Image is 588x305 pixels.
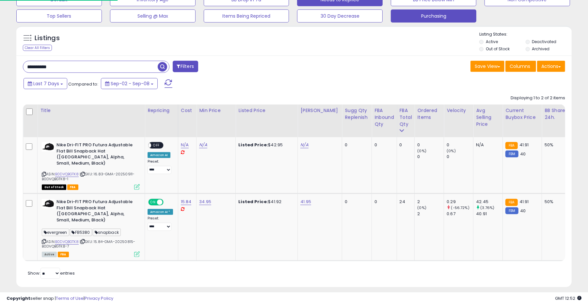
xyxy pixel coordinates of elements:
div: 0 [400,142,410,148]
div: FBA Total Qty [400,107,412,128]
div: 0.67 [447,211,473,217]
img: 41DlwrszLwL._SL40_.jpg [42,142,55,152]
div: FBA inbound Qty [374,107,394,128]
span: Last 7 Days [33,80,59,87]
a: N/A [300,142,308,148]
small: FBM [505,207,518,214]
div: Avg Selling Price [476,107,500,128]
span: FB5380 [70,229,92,236]
div: Repricing [148,107,175,114]
span: Columns [510,63,530,70]
button: Filters [173,61,198,72]
small: (3.76%) [481,205,495,210]
label: Out of Stock [486,46,510,52]
div: 0 [447,142,473,148]
span: 40 [520,208,526,214]
div: $41.92 [238,199,293,205]
a: 41.95 [300,199,311,205]
div: Current Buybox Price [505,107,539,121]
div: ASIN: [42,199,140,256]
span: OFF [163,200,173,205]
div: Preset: [148,216,173,231]
div: 0 [374,142,392,148]
span: All listings that are currently out of stock and unavailable for purchase on Amazon [42,185,66,190]
b: Listed Price: [238,142,268,148]
div: Clear All Filters [23,45,52,51]
b: Nike Dri-FIT PRO Futura Adjustable Flat Bill Snapback Hat ([GEOGRAPHIC_DATA], Alpha, Small, Mediu... [56,142,136,168]
span: | SKU: 16.83-GMA-20250911-B0DVQBGTK8-1 [42,171,135,181]
div: Amazon AI * [148,209,173,215]
label: Active [486,39,498,44]
button: Columns [505,61,536,72]
div: 50% [545,199,566,205]
span: FBA [58,252,69,257]
a: 34.95 [199,199,211,205]
div: Cost [181,107,194,114]
small: (0%) [447,148,456,153]
div: $42.95 [238,142,293,148]
span: 2025-09-16 12:52 GMT [555,295,581,301]
span: 41.91 [519,142,529,148]
div: Sugg Qty Replenish [345,107,369,121]
span: FBA [67,185,78,190]
a: N/A [199,142,207,148]
img: 41DlwrszLwL._SL40_.jpg [42,199,55,208]
div: ASIN: [42,142,140,189]
button: Sep-02 - Sep-08 [101,78,158,89]
div: 0 [374,199,392,205]
span: All listings currently available for purchase on Amazon [42,252,57,257]
span: Sep-02 - Sep-08 [111,80,150,87]
a: B0DVQBGTK8 [55,171,79,177]
span: | SKU: 15.84-GMA-20250815-B0DVQBGTK8-7 [42,239,135,249]
span: evergreen [42,229,69,236]
div: Title [40,107,142,114]
div: 0 [417,154,444,160]
div: 0.29 [447,199,473,205]
div: Preset: [148,159,173,174]
span: Show: entries [28,270,75,276]
label: Archived [532,46,550,52]
div: 24 [400,199,410,205]
a: B0DVQBGTK8 [55,239,79,245]
small: FBA [505,142,517,149]
div: [PERSON_NAME] [300,107,339,114]
button: Selling @ Max [110,9,196,23]
span: Compared to: [68,81,98,87]
b: Nike Dri-FIT PRO Futura Adjustable Flat Bill Snapback Hat ([GEOGRAPHIC_DATA], Alpha, Small, Mediu... [56,199,136,225]
a: N/A [181,142,189,148]
button: Top Sellers [16,9,102,23]
button: Purchasing [391,9,476,23]
small: (0%) [417,205,426,210]
div: 40.91 [476,211,502,217]
button: Last 7 Days [24,78,67,89]
span: 41.91 [519,199,529,205]
label: Deactivated [532,39,557,44]
button: Actions [537,61,565,72]
th: Please note that this number is a calculation based on your required days of coverage and your ve... [342,104,372,137]
div: Amazon AI [148,152,170,158]
span: 40 [520,151,526,157]
button: 30 Day Decrease [297,9,383,23]
a: Privacy Policy [85,295,113,301]
div: Ordered Items [417,107,441,121]
div: 2 [417,211,444,217]
div: 50% [545,142,566,148]
div: Displaying 1 to 2 of 2 items [511,95,565,101]
div: 42.45 [476,199,502,205]
small: FBA [505,199,517,206]
div: Listed Price [238,107,295,114]
div: 0 [447,154,473,160]
span: OFF [151,143,162,148]
div: BB Share 24h. [545,107,568,121]
a: 15.84 [181,199,192,205]
div: 0 [345,199,367,205]
div: 0 [417,142,444,148]
button: Items Being Repriced [204,9,289,23]
small: (0%) [417,148,426,153]
div: 0 [345,142,367,148]
strong: Copyright [7,295,30,301]
b: Listed Price: [238,199,268,205]
div: Min Price [199,107,233,114]
small: FBM [505,151,518,157]
a: Terms of Use [56,295,84,301]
